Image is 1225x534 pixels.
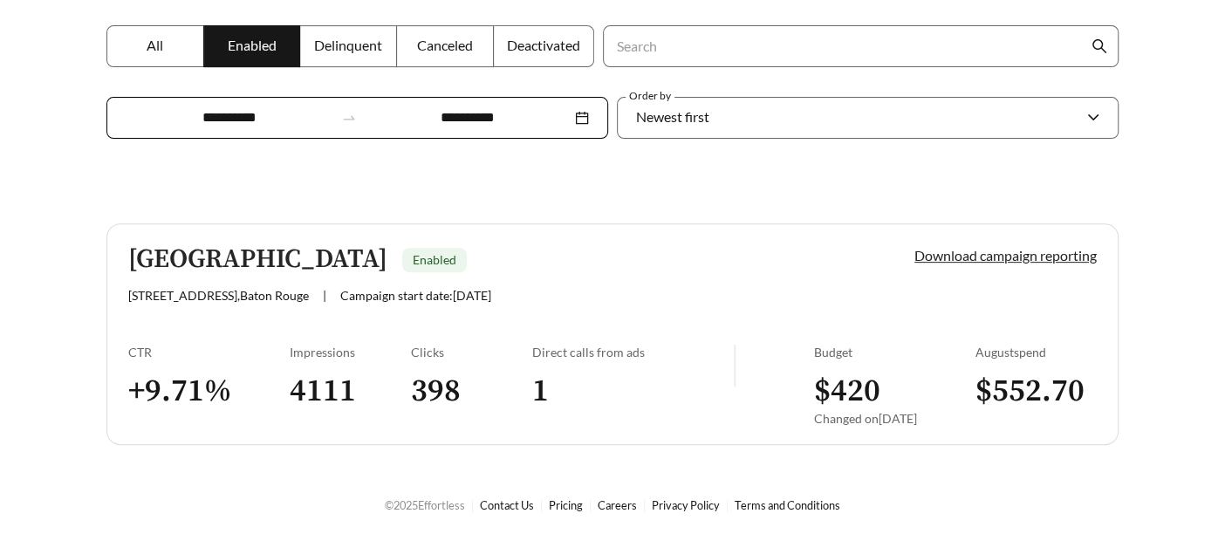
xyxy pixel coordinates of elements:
[385,498,465,512] span: © 2025 Effortless
[290,372,411,411] h3: 4111
[128,288,309,303] span: [STREET_ADDRESS] , Baton Rouge
[128,372,290,411] h3: + 9.71 %
[598,498,637,512] a: Careers
[480,498,534,512] a: Contact Us
[147,37,163,53] span: All
[735,498,840,512] a: Terms and Conditions
[411,345,532,359] div: Clicks
[814,345,975,359] div: Budget
[636,108,709,125] span: Newest first
[734,345,736,387] img: line
[413,252,456,267] span: Enabled
[975,372,1097,411] h3: $ 552.70
[128,245,387,274] h5: [GEOGRAPHIC_DATA]
[1092,38,1107,54] span: search
[814,372,975,411] h3: $ 420
[507,37,580,53] span: Deactivated
[532,345,734,359] div: Direct calls from ads
[340,288,491,303] span: Campaign start date: [DATE]
[128,345,290,359] div: CTR
[314,37,382,53] span: Delinquent
[411,372,532,411] h3: 398
[290,345,411,359] div: Impressions
[341,110,357,126] span: to
[975,345,1097,359] div: August spend
[914,247,1097,264] a: Download campaign reporting
[549,498,583,512] a: Pricing
[652,498,720,512] a: Privacy Policy
[228,37,277,53] span: Enabled
[106,223,1119,445] a: [GEOGRAPHIC_DATA]Enabled[STREET_ADDRESS],Baton Rouge|Campaign start date:[DATE]Download campaign ...
[323,288,326,303] span: |
[532,372,734,411] h3: 1
[341,110,357,126] span: swap-right
[814,411,975,426] div: Changed on [DATE]
[417,37,473,53] span: Canceled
